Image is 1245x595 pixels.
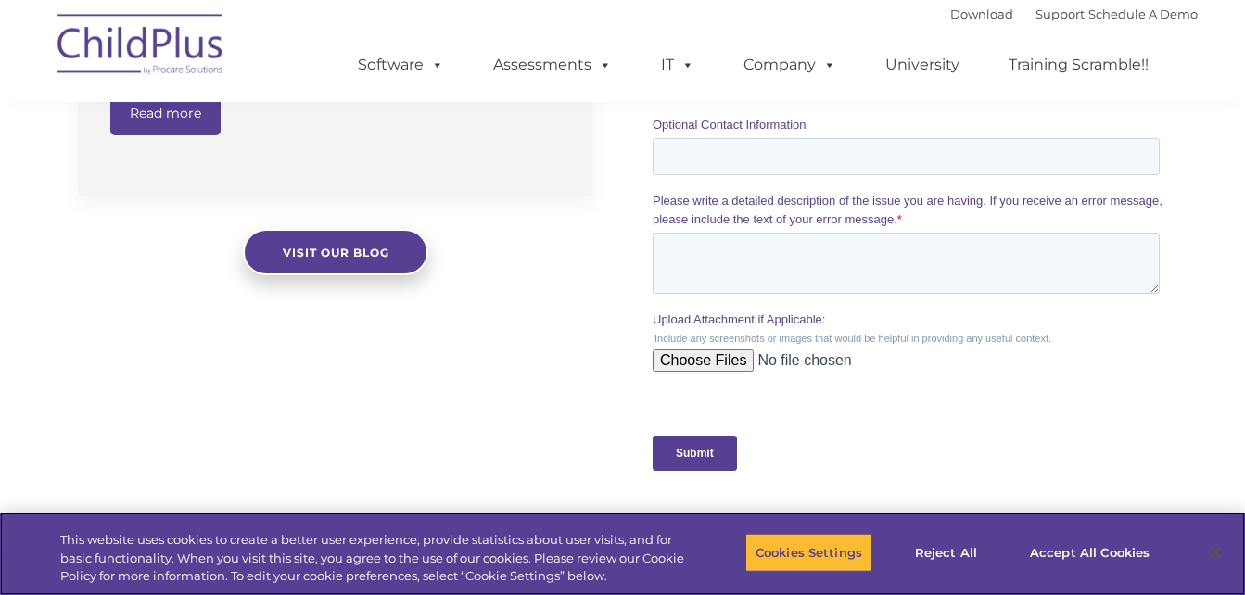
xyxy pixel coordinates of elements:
button: Reject All [888,533,1004,572]
a: Schedule A Demo [1088,6,1198,21]
a: Support [1035,6,1085,21]
a: Assessments [475,46,630,83]
span: Last name [258,122,314,136]
a: Software [339,46,463,83]
a: Company [725,46,855,83]
span: Phone number [258,198,337,212]
a: Visit our blog [243,229,428,275]
a: Training Scramble!! [990,46,1167,83]
button: Close [1195,532,1236,573]
button: Accept All Cookies [1020,533,1160,572]
font: | [950,6,1198,21]
a: University [867,46,978,83]
span: Visit our blog [282,246,388,260]
a: IT [642,46,713,83]
img: ChildPlus by Procare Solutions [48,1,234,94]
a: Read more [110,91,221,135]
a: Download [950,6,1013,21]
div: This website uses cookies to create a better user experience, provide statistics about user visit... [60,531,685,586]
button: Cookies Settings [745,533,872,572]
